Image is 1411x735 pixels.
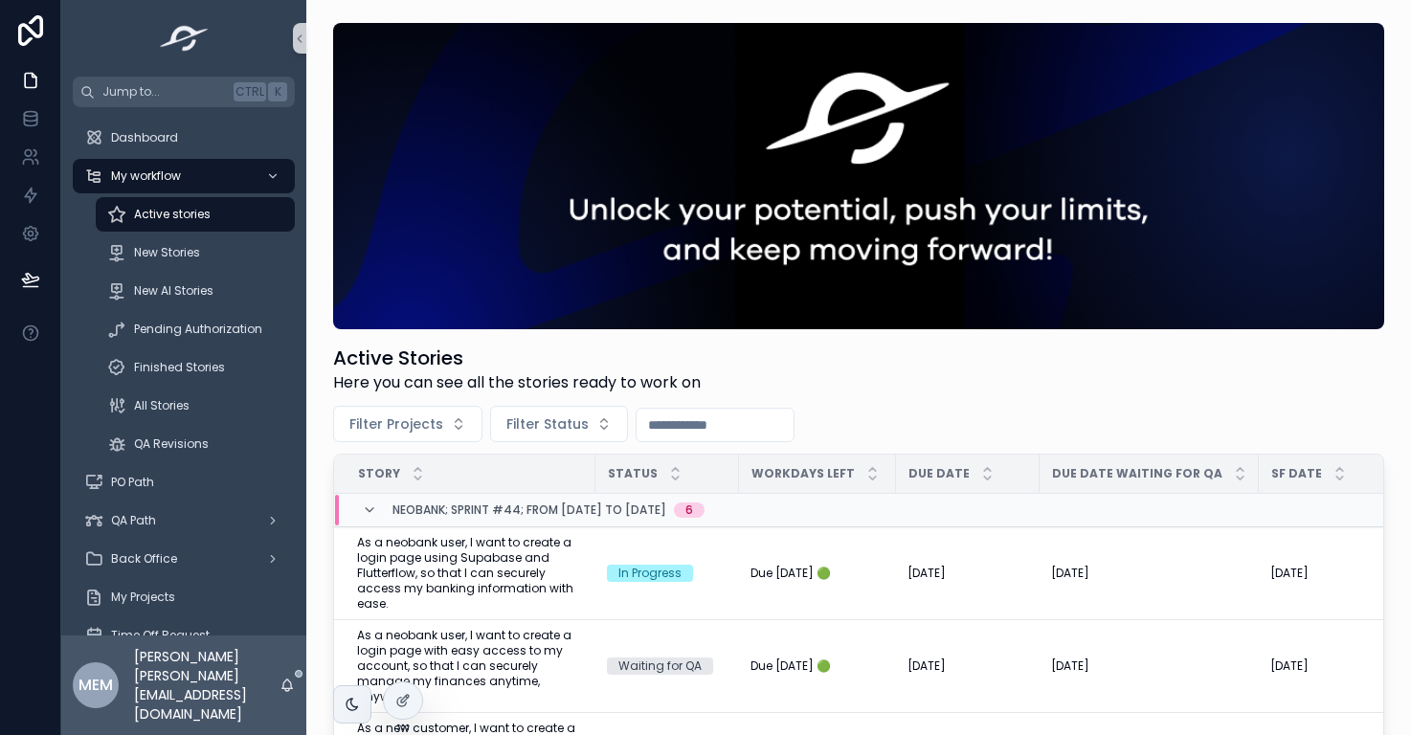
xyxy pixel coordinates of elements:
div: Waiting for QA [618,657,702,675]
h1: Active Stories [333,345,701,371]
a: Active stories [96,197,295,232]
a: PO Path [73,465,295,500]
a: Time Off Request [73,618,295,653]
span: [DATE] [907,658,946,674]
a: Finished Stories [96,350,295,385]
span: Filter Status [506,414,589,434]
span: [DATE] [1270,566,1309,581]
span: QA Path [111,513,156,528]
a: [DATE] [907,566,1028,581]
span: [DATE] [1051,658,1089,674]
span: Here you can see all the stories ready to work on [333,371,701,394]
span: Pending Authorization [134,322,262,337]
span: My workflow [111,168,181,184]
button: Select Button [490,406,628,442]
a: QA Revisions [96,427,295,461]
span: PO Path [111,475,154,490]
a: Waiting for QA [607,657,728,675]
a: In Progress [607,565,728,582]
span: New Stories [134,245,200,260]
a: My workflow [73,159,295,193]
a: My Projects [73,580,295,614]
span: Due [DATE] 🟢 [750,566,831,581]
a: [DATE] [907,658,1028,674]
a: All Stories [96,389,295,423]
span: Due Date Waiting for QA [1052,466,1222,481]
a: Due [DATE] 🟢 [750,566,885,581]
a: [DATE] [1270,566,1391,581]
span: Jump to... [102,84,226,100]
span: Due Date [908,466,970,481]
span: [DATE] [1270,658,1309,674]
span: Back Office [111,551,177,567]
a: [DATE] [1270,658,1391,674]
button: Jump to...CtrlK [73,77,295,107]
a: As a neobank user, I want to create a login page using Supabase and Flutterflow, so that I can se... [357,535,584,612]
img: App logo [154,23,214,54]
a: Due [DATE] 🟢 [750,658,885,674]
span: Time Off Request [111,628,210,643]
span: [DATE] [907,566,946,581]
a: [DATE] [1051,658,1247,674]
p: [PERSON_NAME] [PERSON_NAME] [EMAIL_ADDRESS][DOMAIN_NAME] [134,647,280,724]
span: Dashboard [111,130,178,145]
span: QA Revisions [134,436,209,452]
span: Finished Stories [134,360,225,375]
span: MEm [78,674,113,697]
a: As a neobank user, I want to create a login page with easy access to my account, so that I can se... [357,628,584,704]
span: Ctrl [234,82,266,101]
span: My Projects [111,590,175,605]
span: Workdays Left [751,466,855,481]
span: New AI Stories [134,283,213,299]
span: Story [358,466,400,481]
span: Due [DATE] 🟢 [750,658,831,674]
div: scrollable content [61,107,306,635]
a: QA Path [73,503,295,538]
a: New Stories [96,235,295,270]
a: Pending Authorization [96,312,295,346]
a: Back Office [73,542,295,576]
span: Active stories [134,207,211,222]
a: New AI Stories [96,274,295,308]
span: SF Date [1271,466,1322,481]
span: All Stories [134,398,190,413]
span: Filter Projects [349,414,443,434]
span: Status [608,466,658,481]
span: Neobank; Sprint #44; From [DATE] to [DATE] [392,502,666,518]
a: Dashboard [73,121,295,155]
div: 6 [685,502,693,518]
span: [DATE] [1051,566,1089,581]
button: Select Button [333,406,482,442]
span: K [270,84,285,100]
a: [DATE] [1051,566,1247,581]
div: In Progress [618,565,682,582]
